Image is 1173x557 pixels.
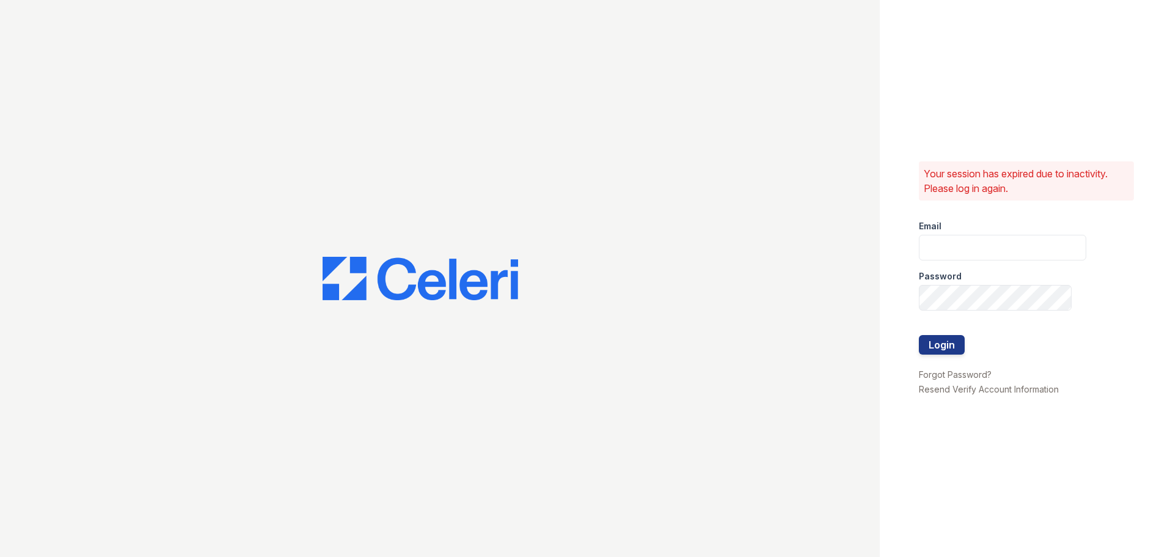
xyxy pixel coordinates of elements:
[924,166,1129,196] p: Your session has expired due to inactivity. Please log in again.
[919,220,941,232] label: Email
[323,257,518,301] img: CE_Logo_Blue-a8612792a0a2168367f1c8372b55b34899dd931a85d93a1a3d3e32e68fde9ad4.png
[919,335,965,355] button: Login
[919,384,1059,394] a: Resend Verify Account Information
[919,369,992,380] a: Forgot Password?
[919,270,962,282] label: Password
